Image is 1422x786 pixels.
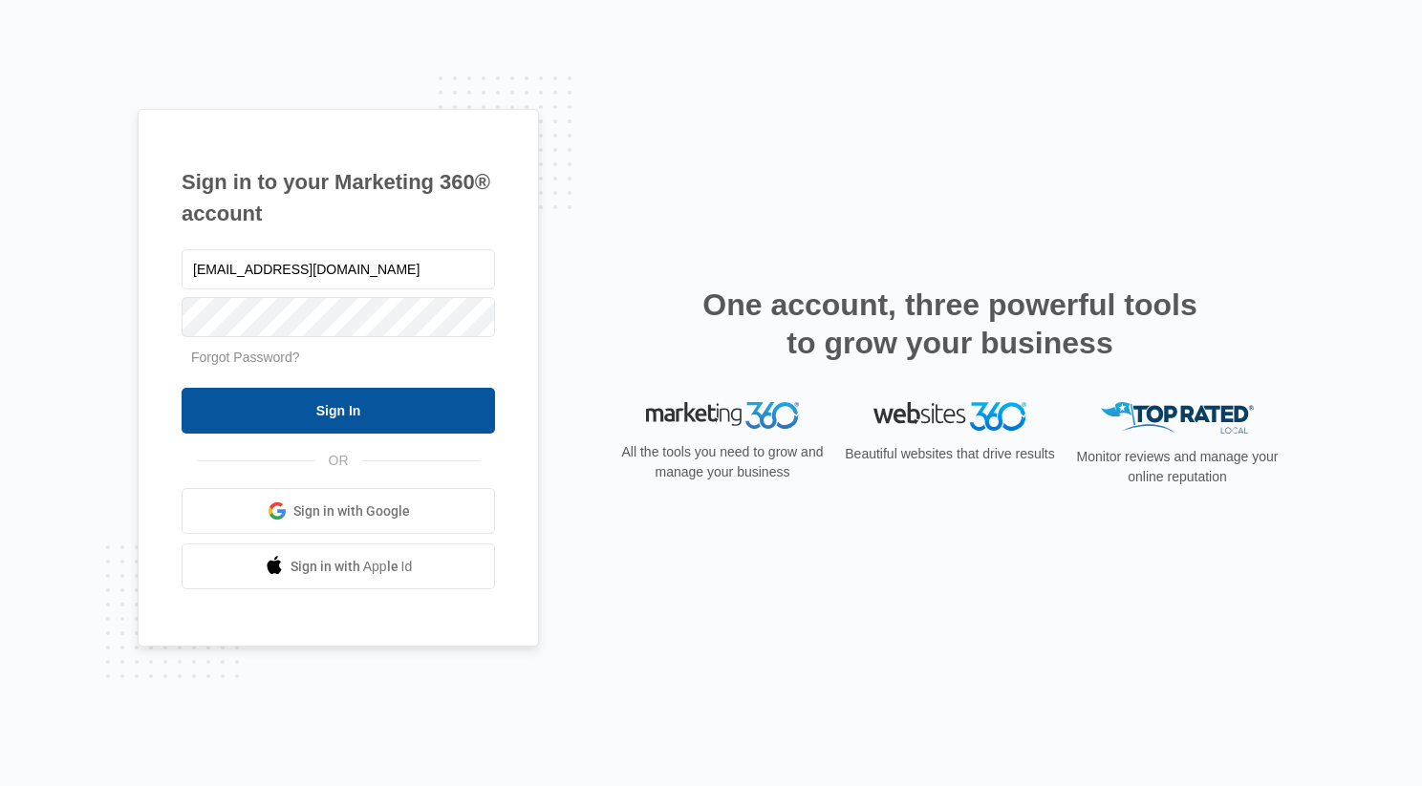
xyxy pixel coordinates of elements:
[182,166,495,229] h1: Sign in to your Marketing 360® account
[697,286,1203,362] h2: One account, three powerful tools to grow your business
[315,451,362,471] span: OR
[182,488,495,534] a: Sign in with Google
[293,501,410,521] span: Sign in with Google
[182,388,495,434] input: Sign In
[182,543,495,589] a: Sign in with Apple Id
[191,350,300,365] a: Forgot Password?
[291,557,413,577] span: Sign in with Apple Id
[843,444,1057,464] p: Beautiful websites that drive results
[615,442,829,482] p: All the tools you need to grow and manage your business
[182,249,495,289] input: Email
[646,402,799,429] img: Marketing 360
[873,402,1026,430] img: Websites 360
[1070,447,1284,487] p: Monitor reviews and manage your online reputation
[1101,402,1254,434] img: Top Rated Local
